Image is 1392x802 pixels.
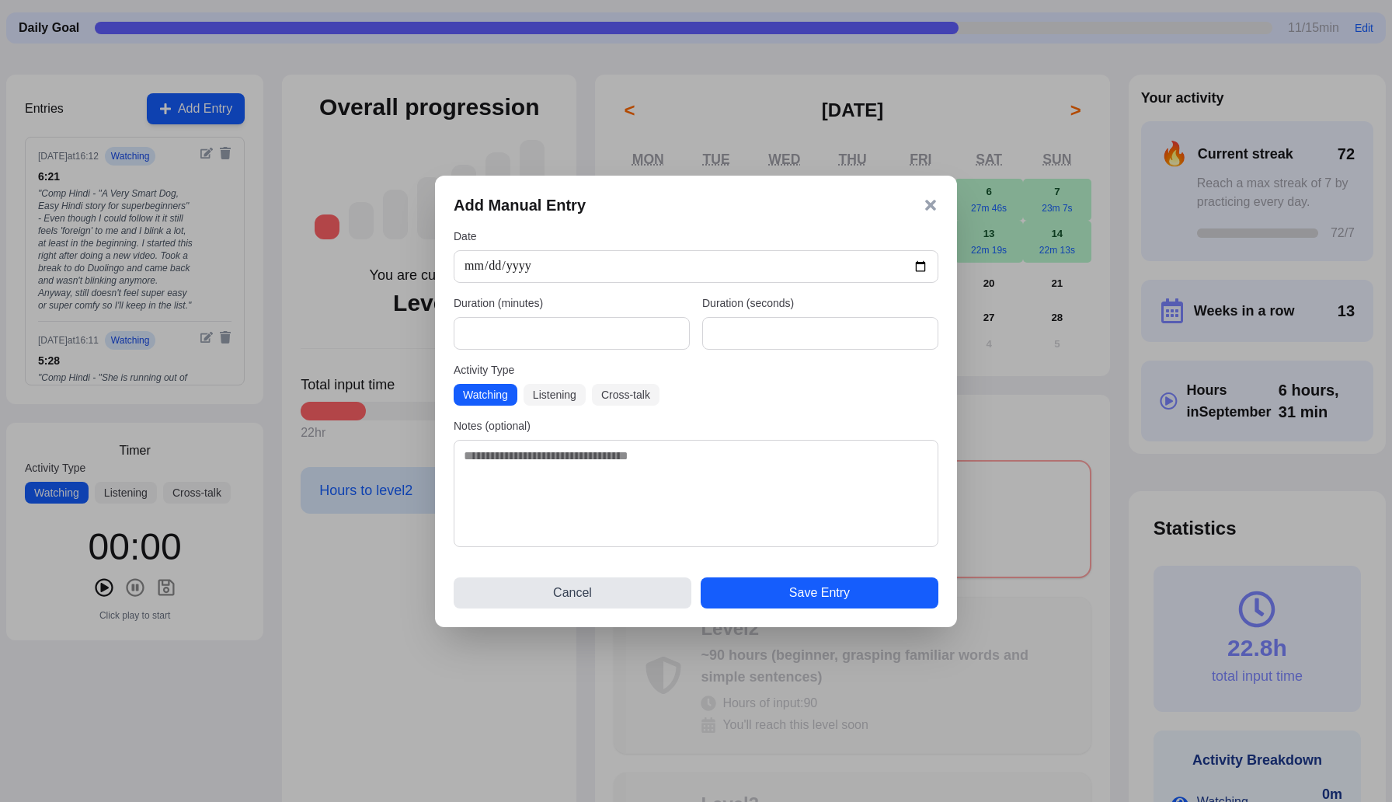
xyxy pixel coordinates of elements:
button: Cross-talk [592,384,659,406]
label: Date [454,228,938,244]
label: Activity Type [454,362,938,378]
label: Duration (seconds) [702,295,938,311]
label: Notes (optional) [454,418,938,434]
label: Duration (minutes) [454,295,690,311]
button: Watching [454,384,517,406]
h3: Add Manual Entry [454,194,586,216]
button: Save Entry [701,577,938,608]
button: Listening [524,384,586,406]
button: Cancel [454,577,691,608]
